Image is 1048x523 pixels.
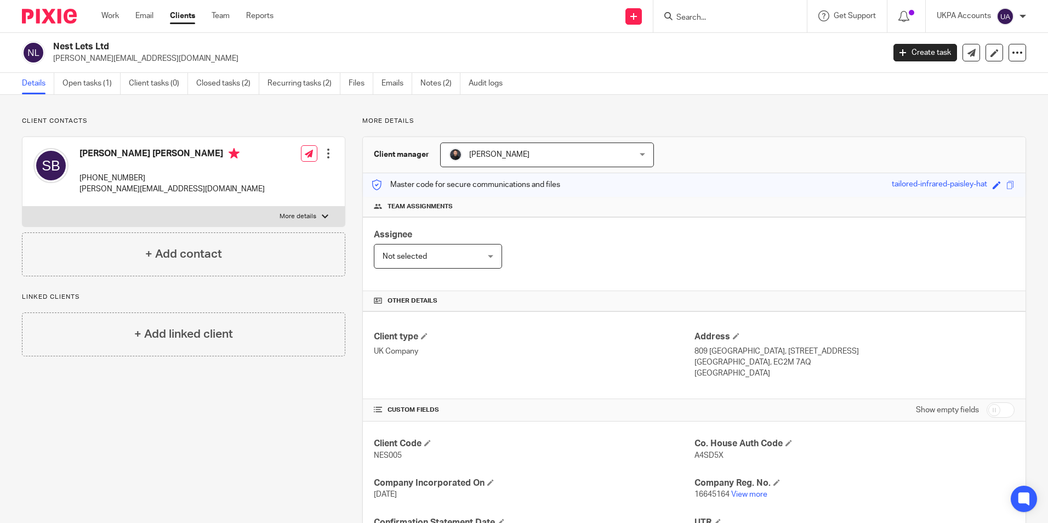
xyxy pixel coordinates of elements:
a: Open tasks (1) [62,73,121,94]
a: Emails [381,73,412,94]
p: [PHONE_NUMBER] [79,173,265,184]
img: Pixie [22,9,77,24]
input: Search [675,13,774,23]
p: Linked clients [22,293,345,302]
span: Not selected [383,253,427,260]
p: More details [362,117,1026,126]
a: Notes (2) [420,73,460,94]
a: Details [22,73,54,94]
h4: Client type [374,331,694,343]
img: svg%3E [33,148,69,183]
p: Client contacts [22,117,345,126]
span: [PERSON_NAME] [469,151,529,158]
h4: Company Incorporated On [374,477,694,489]
div: tailored-infrared-paisley-hat [892,179,987,191]
a: Closed tasks (2) [196,73,259,94]
h4: Client Code [374,438,694,450]
h4: Company Reg. No. [694,477,1015,489]
img: svg%3E [22,41,45,64]
a: Team [212,10,230,21]
p: [PERSON_NAME][EMAIL_ADDRESS][DOMAIN_NAME] [53,53,877,64]
span: A4SD5X [694,452,724,459]
h4: + Add contact [145,246,222,263]
p: UKPA Accounts [937,10,991,21]
h4: [PERSON_NAME] [PERSON_NAME] [79,148,265,162]
p: [GEOGRAPHIC_DATA] [694,368,1015,379]
span: [DATE] [374,491,397,498]
a: Client tasks (0) [129,73,188,94]
a: Create task [893,44,957,61]
span: Other details [388,297,437,305]
label: Show empty fields [916,405,979,416]
h4: Co. House Auth Code [694,438,1015,450]
h2: Nest Lets Ltd [53,41,712,53]
p: More details [280,212,316,221]
a: Email [135,10,153,21]
span: Assignee [374,230,412,239]
p: UK Company [374,346,694,357]
h3: Client manager [374,149,429,160]
span: Get Support [834,12,876,20]
p: [GEOGRAPHIC_DATA], EC2M 7AQ [694,357,1015,368]
a: Recurring tasks (2) [267,73,340,94]
p: 809 [GEOGRAPHIC_DATA], [STREET_ADDRESS] [694,346,1015,357]
a: View more [731,491,767,498]
p: [PERSON_NAME][EMAIL_ADDRESS][DOMAIN_NAME] [79,184,265,195]
i: Primary [229,148,240,159]
span: NES005 [374,452,402,459]
span: Team assignments [388,202,453,211]
p: Master code for secure communications and files [371,179,560,190]
a: Work [101,10,119,21]
a: Files [349,73,373,94]
a: Audit logs [469,73,511,94]
h4: CUSTOM FIELDS [374,406,694,414]
img: My%20Photo.jpg [449,148,462,161]
img: svg%3E [996,8,1014,25]
h4: Address [694,331,1015,343]
a: Reports [246,10,274,21]
span: 16645164 [694,491,730,498]
a: Clients [170,10,195,21]
h4: + Add linked client [134,326,233,343]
